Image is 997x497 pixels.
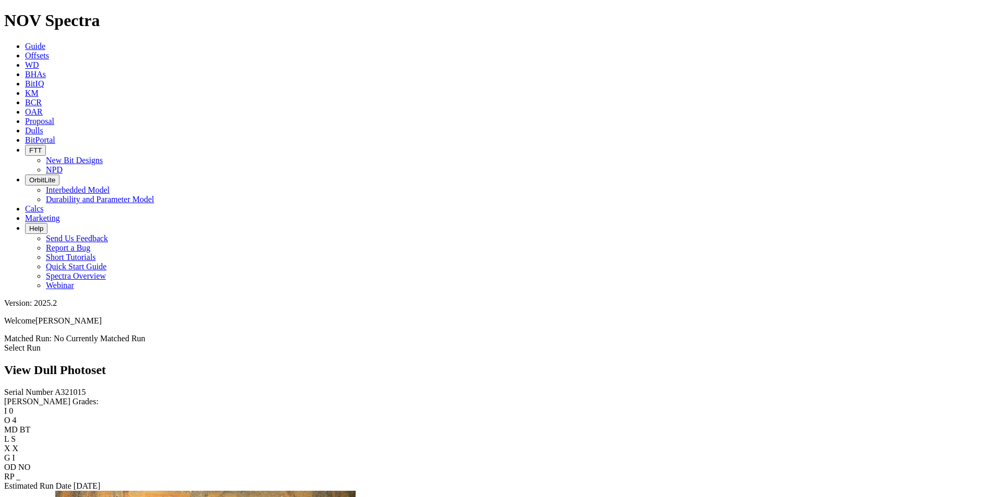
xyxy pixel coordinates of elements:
[25,60,39,69] a: WD
[13,444,19,453] span: X
[25,223,47,234] button: Help
[25,79,44,88] a: BitIQ
[25,117,54,126] a: Proposal
[4,363,993,377] h2: View Dull Photoset
[18,463,30,471] span: NO
[4,453,10,462] label: G
[25,89,39,97] a: KM
[25,98,42,107] a: BCR
[25,135,55,144] a: BitPortal
[20,425,30,434] span: BT
[55,388,86,396] span: A321015
[11,434,16,443] span: S
[46,262,106,271] a: Quick Start Guide
[54,334,145,343] span: No Currently Matched Run
[13,416,17,425] span: 4
[4,299,993,308] div: Version: 2025.2
[25,126,43,135] a: Dulls
[46,281,74,290] a: Webinar
[9,406,13,415] span: 0
[25,145,46,156] button: FTT
[29,176,55,184] span: OrbitLite
[29,225,43,232] span: Help
[46,195,154,204] a: Durability and Parameter Model
[46,243,90,252] a: Report a Bug
[4,388,53,396] label: Serial Number
[4,334,52,343] span: Matched Run:
[4,397,993,406] div: [PERSON_NAME] Grades:
[74,481,101,490] span: [DATE]
[29,146,42,154] span: FTT
[25,175,59,185] button: OrbitLite
[4,316,993,326] p: Welcome
[4,406,7,415] label: I
[35,316,102,325] span: [PERSON_NAME]
[4,11,993,30] h1: NOV Spectra
[46,165,63,174] a: NPD
[25,42,45,51] a: Guide
[25,107,43,116] a: OAR
[25,214,60,222] a: Marketing
[4,481,71,490] label: Estimated Run Date
[46,156,103,165] a: New Bit Designs
[46,253,96,262] a: Short Tutorials
[4,434,9,443] label: L
[4,444,10,453] label: X
[46,234,108,243] a: Send Us Feedback
[16,472,20,481] span: _
[25,70,46,79] a: BHAs
[4,425,18,434] label: MD
[4,343,41,352] a: Select Run
[4,416,10,425] label: O
[25,204,44,213] a: Calcs
[4,463,16,471] label: OD
[4,472,14,481] label: RP
[25,51,49,60] a: Offsets
[46,185,110,194] a: Interbedded Model
[13,453,15,462] span: I
[46,271,106,280] a: Spectra Overview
